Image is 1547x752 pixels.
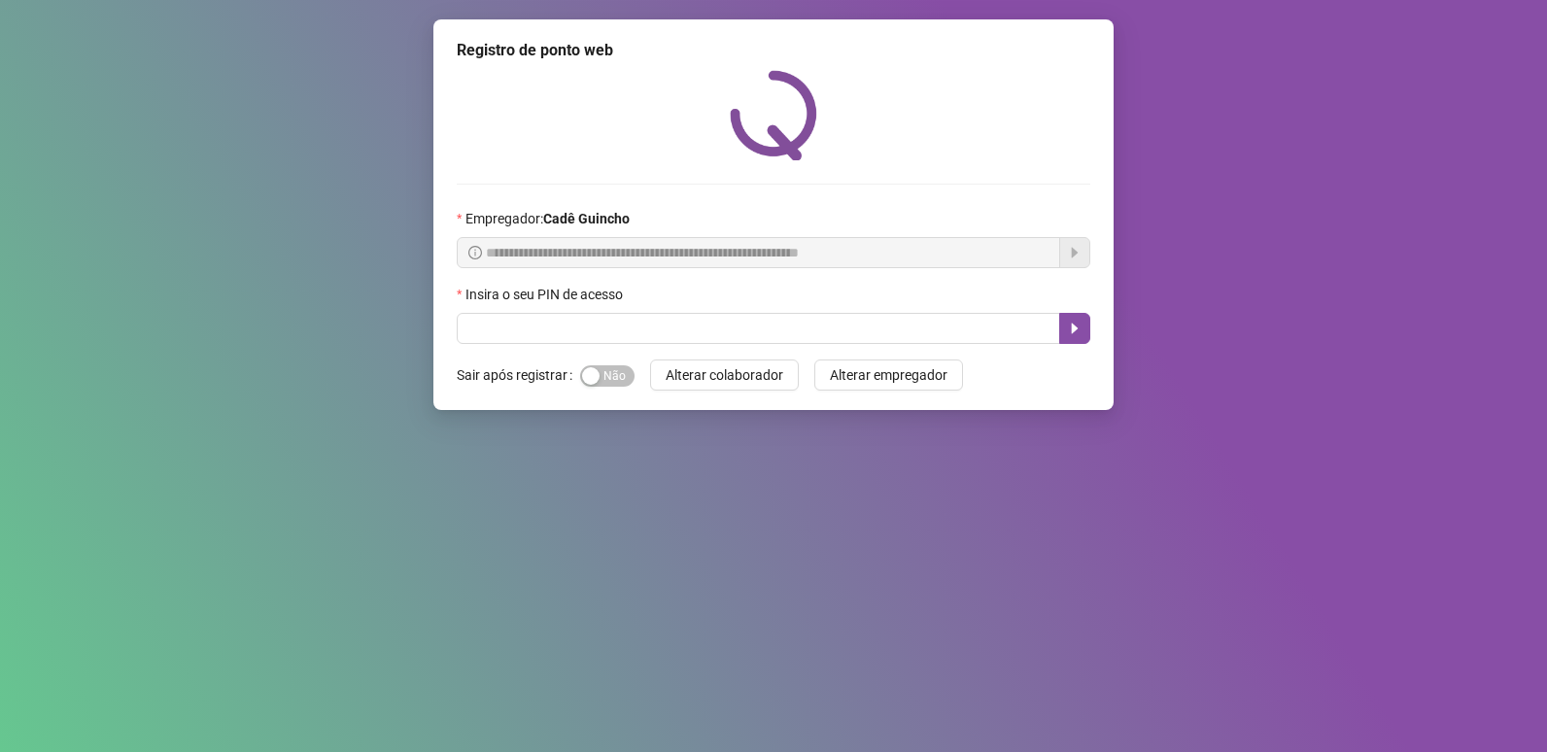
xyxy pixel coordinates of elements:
button: Alterar colaborador [650,359,799,391]
span: Alterar empregador [830,364,947,386]
span: caret-right [1067,321,1083,336]
label: Insira o seu PIN de acesso [457,284,636,305]
strong: Cadê Guincho [543,211,630,226]
img: QRPoint [730,70,817,160]
div: Registro de ponto web [457,39,1090,62]
button: Alterar empregador [814,359,963,391]
span: info-circle [468,246,482,259]
span: Empregador : [465,208,630,229]
label: Sair após registrar [457,359,580,391]
span: Alterar colaborador [666,364,783,386]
